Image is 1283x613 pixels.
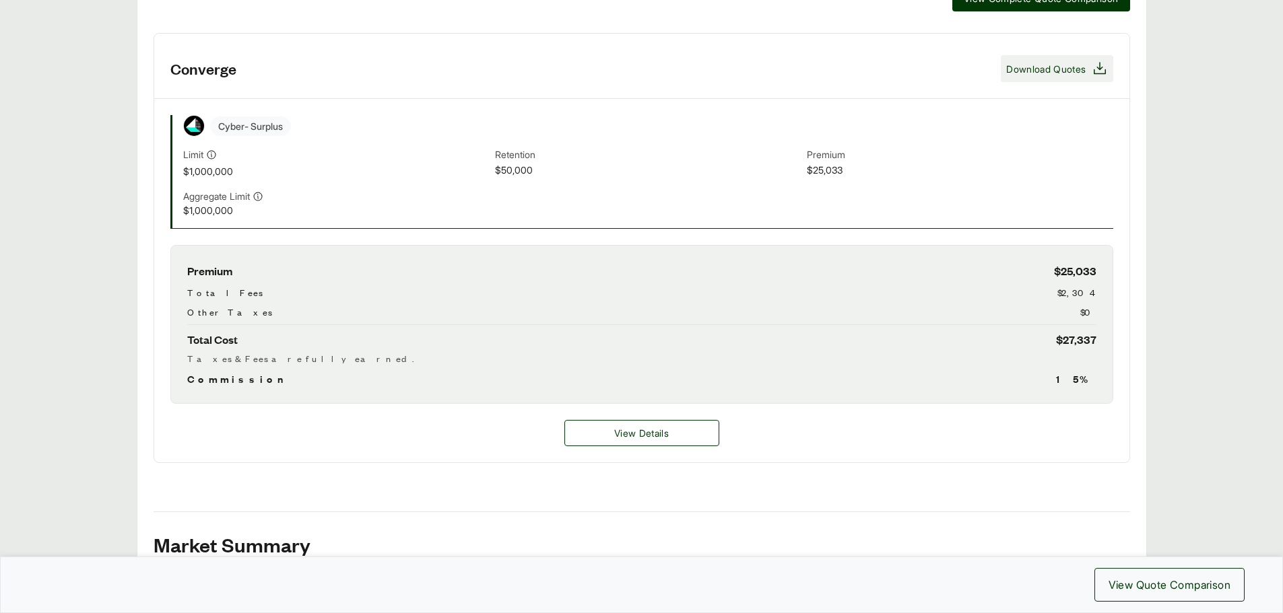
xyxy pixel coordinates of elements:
div: Taxes & Fees are fully earned. [187,351,1096,365]
img: Converge [184,116,204,136]
span: Download Quotes [1006,62,1086,76]
span: Premium [187,262,232,280]
span: View Quote Comparison [1109,577,1230,593]
span: $1,000,000 [183,203,490,217]
h2: Market Summary [154,534,1130,555]
button: View Details [564,420,719,446]
a: Converge details [564,420,719,446]
span: $2,304 [1057,285,1096,299]
span: Total Fees [187,285,263,299]
span: Retention [495,147,801,163]
span: $0 [1080,305,1096,319]
span: $25,033 [1054,262,1096,280]
span: $1,000,000 [183,164,490,178]
span: 15 % [1056,371,1096,387]
span: Aggregate Limit [183,189,250,203]
span: $25,033 [807,163,1113,178]
button: View Quote Comparison [1094,568,1245,602]
button: Download Quotes [1001,55,1113,82]
h3: Converge [170,59,236,79]
span: View Details [614,426,669,440]
span: Premium [807,147,1113,163]
span: $50,000 [495,163,801,178]
span: Cyber - Surplus [210,116,291,136]
span: Limit [183,147,203,161]
span: Total Cost [187,330,238,349]
span: $27,337 [1056,330,1096,349]
span: Commission [187,371,290,387]
span: Other Taxes [187,305,272,319]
